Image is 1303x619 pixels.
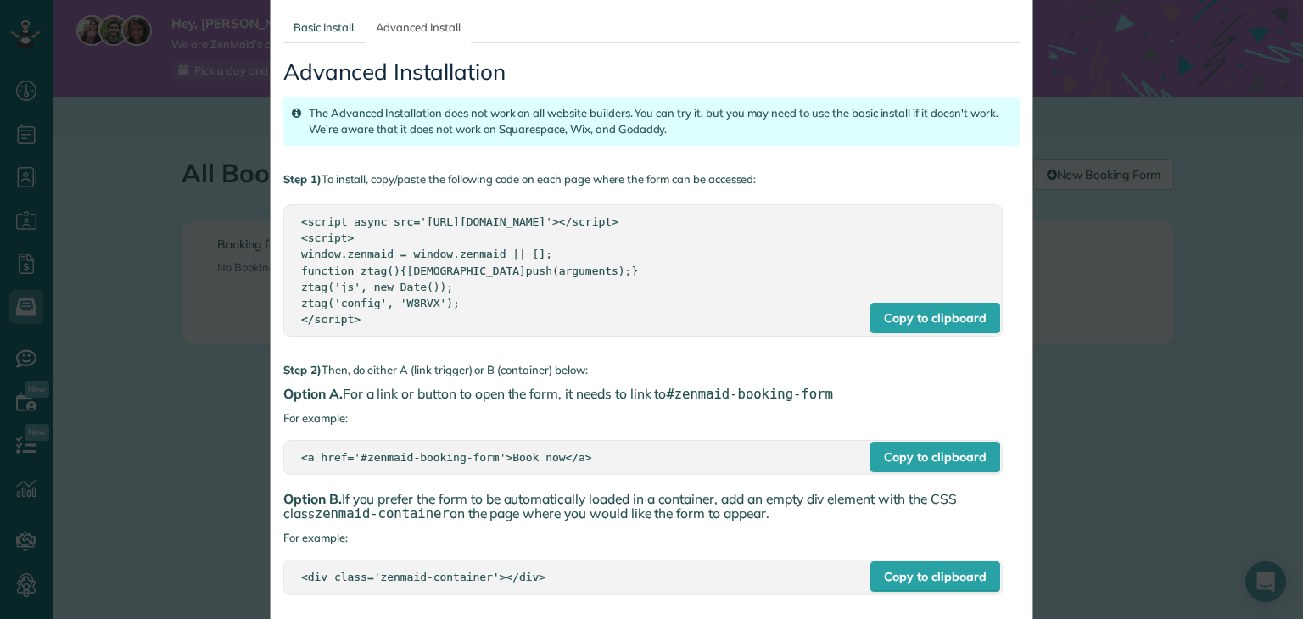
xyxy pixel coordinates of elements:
[283,362,1020,378] p: Then, do either A (link trigger) or B (container) below:
[283,97,1020,146] div: The Advanced Installation does not work on all website builders. You can try it, but you may need...
[283,43,1020,612] div: For example: For example:
[870,442,999,472] div: Copy to clipboard
[283,385,343,402] span: Option A.
[283,60,1020,85] h3: Advanced Installation
[870,303,999,333] div: Copy to clipboard
[301,214,985,326] div: <script async src='[URL][DOMAIN_NAME]'></script> <script> window.zenmaid = window.zenmaid || []; ...
[283,387,1020,402] h4: For a link or button to open the form, it needs to link to
[366,12,471,43] a: Advanced Install
[283,363,322,376] strong: Step 2)
[870,561,999,592] div: Copy to clipboard
[315,506,450,521] span: zenmaid-container
[283,492,1020,521] h4: If you prefer the form to be automatically loaded in a container, add an empty div element with t...
[283,172,322,186] strong: Step 1)
[283,12,364,43] a: Basic Install
[301,569,985,585] div: <div class='zenmaid-container'></div>
[666,387,832,402] span: #zenmaid-booking-form
[283,171,1020,187] p: To install, copy/paste the following code on each page where the form can be accessed:
[283,490,342,507] span: Option B.
[301,449,985,466] div: <a href='#zenmaid-booking-form'>Book now</a>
